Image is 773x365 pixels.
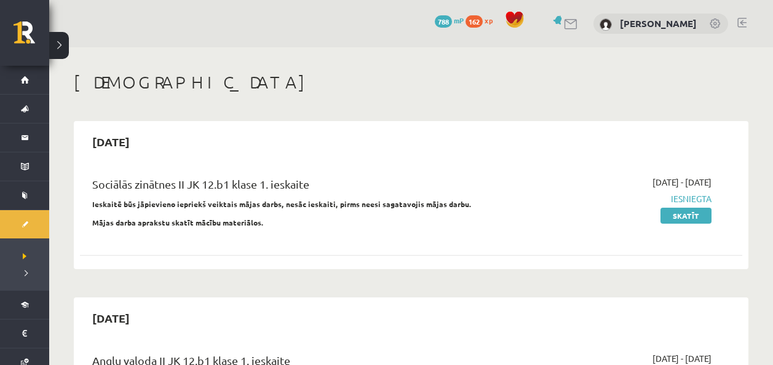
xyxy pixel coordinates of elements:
h2: [DATE] [80,304,142,332]
span: xp [485,15,493,25]
span: 162 [466,15,483,28]
a: Skatīt [660,208,712,224]
strong: Mājas darba aprakstu skatīt mācību materiālos. [92,218,264,227]
span: [DATE] - [DATE] [652,352,712,365]
h2: [DATE] [80,127,142,156]
span: [DATE] - [DATE] [652,176,712,189]
span: 788 [435,15,452,28]
span: Iesniegta [517,192,712,205]
img: Dainis Druva [600,18,612,31]
span: mP [454,15,464,25]
div: Sociālās zinātnes II JK 12.b1 klase 1. ieskaite [92,176,499,198]
a: Rīgas 1. Tālmācības vidusskola [14,22,49,52]
a: 162 xp [466,15,499,25]
h1: [DEMOGRAPHIC_DATA] [74,72,748,93]
a: [PERSON_NAME] [620,17,697,29]
a: 788 mP [435,15,464,25]
strong: Ieskaitē būs jāpievieno iepriekš veiktais mājas darbs, nesāc ieskaiti, pirms neesi sagatavojis mā... [92,199,472,209]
